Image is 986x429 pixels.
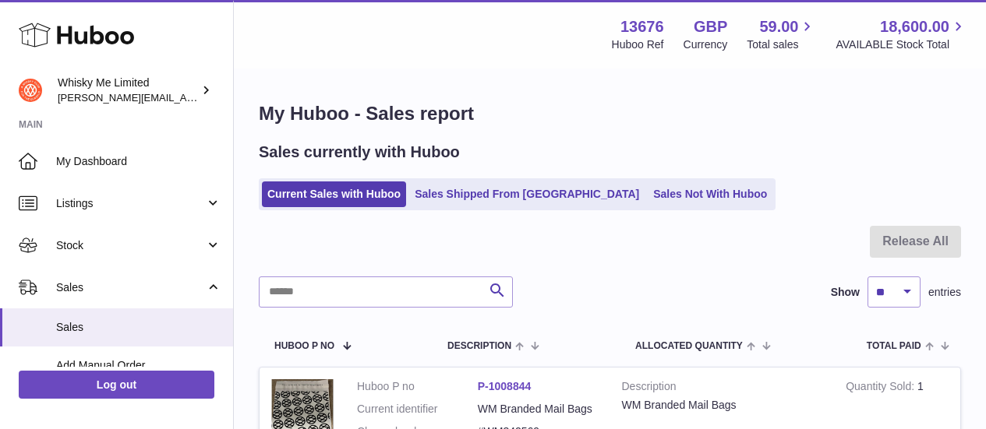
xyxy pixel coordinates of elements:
strong: GBP [694,16,727,37]
a: Sales Shipped From [GEOGRAPHIC_DATA] [409,181,645,207]
span: [PERSON_NAME][EMAIL_ADDRESS][DOMAIN_NAME] [58,91,313,104]
h1: My Huboo - Sales report [259,101,961,126]
span: Stock [56,238,205,253]
a: Log out [19,371,214,399]
a: Sales Not With Huboo [648,181,772,207]
dt: Huboo P no [357,379,478,394]
div: WM Branded Mail Bags [622,398,823,413]
dt: Current identifier [357,402,478,417]
div: Huboo Ref [612,37,664,52]
strong: Quantity Sold [846,380,917,396]
span: Sales [56,280,205,295]
span: My Dashboard [56,154,221,169]
label: Show [831,285,860,300]
span: Add Manual Order [56,358,221,373]
div: Whisky Me Limited [58,76,198,105]
strong: Description [622,379,823,398]
a: P-1008844 [478,380,532,392]
span: Total sales [747,37,816,52]
span: Total paid [867,341,921,351]
a: Current Sales with Huboo [262,181,406,207]
span: entries [928,285,961,300]
dd: WM Branded Mail Bags [478,402,599,417]
span: 59.00 [759,16,798,37]
span: Huboo P no [274,341,334,351]
strong: 13676 [620,16,664,37]
img: frances@whiskyshop.com [19,79,42,102]
span: Sales [56,320,221,335]
a: 18,600.00 AVAILABLE Stock Total [836,16,967,52]
span: 18,600.00 [880,16,949,37]
span: Listings [56,196,205,211]
span: ALLOCATED Quantity [635,341,743,351]
h2: Sales currently with Huboo [259,142,460,163]
span: Description [447,341,511,351]
a: 59.00 Total sales [747,16,816,52]
div: Currency [684,37,728,52]
span: AVAILABLE Stock Total [836,37,967,52]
